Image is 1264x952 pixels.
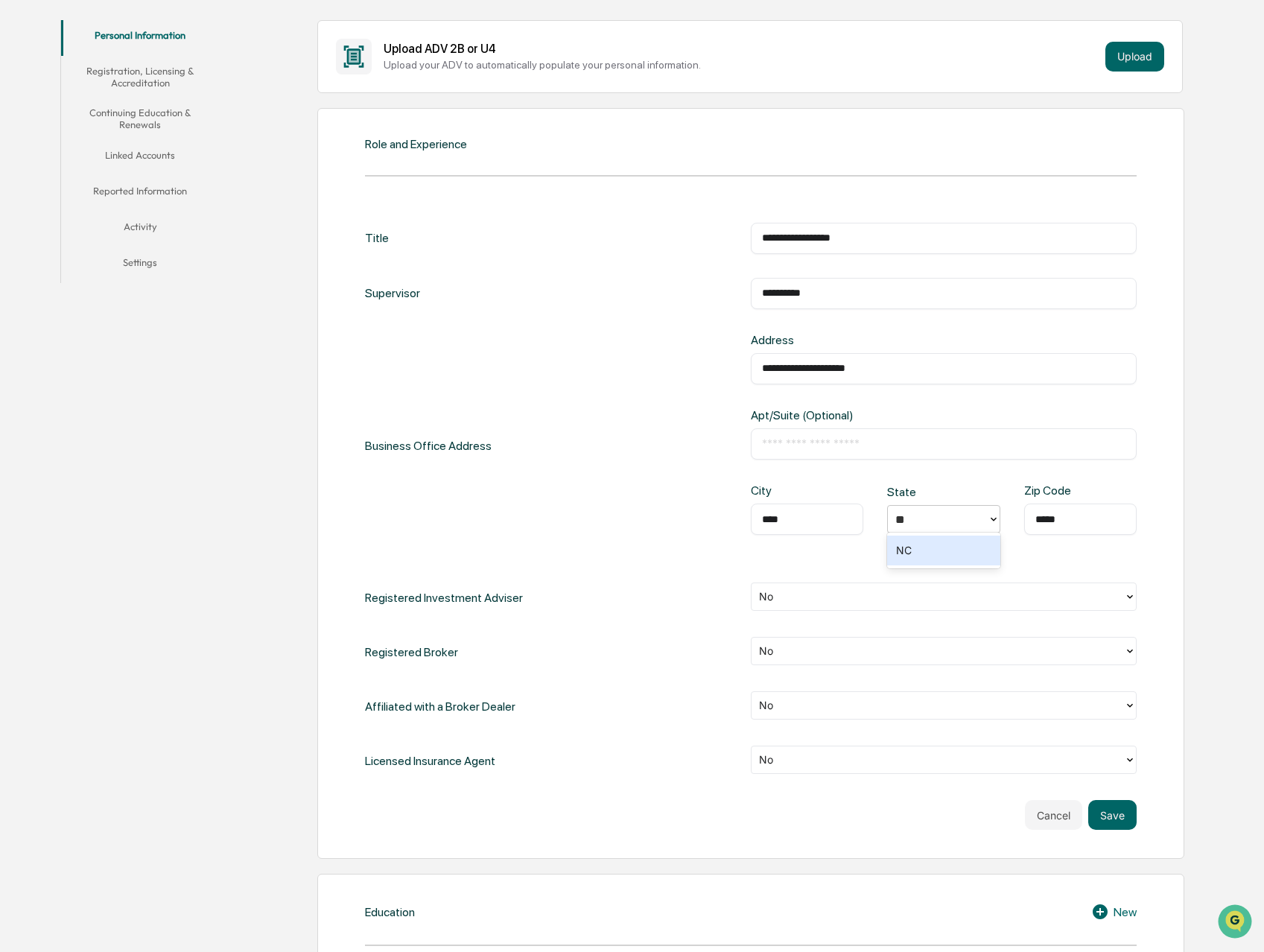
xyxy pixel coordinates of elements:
[384,59,1099,71] div: Upload your ADV to automatically populate your personal information.
[61,176,220,212] button: Reported Information
[1024,483,1075,498] div: Zip Code
[751,333,924,347] div: Address
[15,218,27,229] div: 🔎
[1025,800,1082,830] button: Cancel
[365,137,467,151] div: Role and Experience
[61,247,220,283] button: Settings
[751,408,924,422] div: Apt/Suite (Optional)
[61,56,220,98] button: Registration, Licensing & Accreditation
[887,536,1000,565] div: NC
[61,98,220,140] button: Continuing Education & Renewals
[1091,903,1137,921] div: New
[9,210,100,237] a: 🔎Data Lookup
[365,223,389,254] div: Title
[365,905,415,919] div: Education
[253,118,271,136] button: Start new chat
[30,216,94,231] span: Data Lookup
[1088,800,1137,830] button: Save
[751,483,801,498] div: City
[61,212,220,247] button: Activity
[15,114,42,141] img: 1746055101610-c473b297-6a78-478c-a979-82029cc54cd1
[365,691,515,722] div: Affiliated with a Broker Dealer
[365,583,523,613] div: Registered Investment Adviser
[61,20,220,56] button: Personal Information
[365,333,492,559] div: Business Office Address
[15,31,271,55] p: How can we help?
[365,278,420,309] div: Supervisor
[384,42,1099,56] div: Upload ADV 2B or U4
[51,129,188,141] div: We're available if you need us!
[30,188,96,203] span: Preclearance
[1216,903,1257,943] iframe: Open customer support
[51,114,244,129] div: Start new chat
[102,182,191,209] a: 🗄️Attestations
[15,189,27,201] div: 🖐️
[9,182,102,209] a: 🖐️Preclearance
[108,189,120,201] div: 🗄️
[148,253,180,264] span: Pylon
[61,20,220,283] div: secondary tabs example
[365,746,495,776] div: Licensed Insurance Agent
[123,188,185,203] span: Attestations
[365,637,458,667] div: Registered Broker
[105,252,180,264] a: Powered byPylon
[887,485,938,499] div: State
[1105,42,1164,72] button: Upload
[61,140,220,176] button: Linked Accounts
